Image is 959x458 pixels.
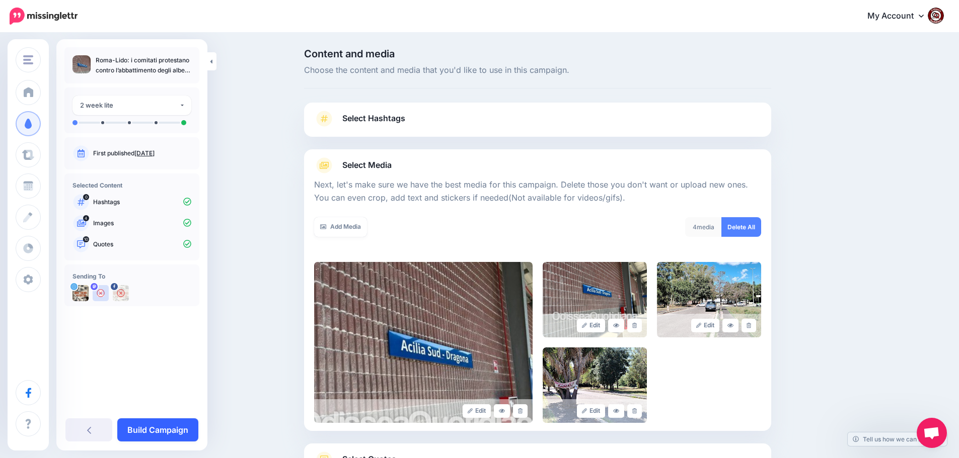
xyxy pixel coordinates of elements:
a: Select Media [314,157,761,173]
h4: Sending To [72,272,191,280]
a: [DATE] [134,149,155,157]
p: Roma-Lido: i comitati protestano contro l’abbattimento degli alberi ad [GEOGRAPHIC_DATA] [96,55,191,75]
img: user_default_image.png [93,285,109,301]
a: My Account [857,4,944,29]
button: 2 week lite [72,96,191,115]
a: Delete All [721,217,761,237]
img: menu.png [23,55,33,64]
a: Add Media [314,217,367,237]
img: 6b35863bd8824a412f3029c72e695486_large.jpg [657,262,761,337]
div: media [685,217,722,237]
a: Edit [691,319,720,332]
p: Hashtags [93,198,191,207]
a: Tell us how we can improve [848,432,947,446]
img: f4a883063fa2b0d9327e6ab16456ce2d_large.jpg [314,262,533,423]
span: 4 [83,215,89,221]
img: f4a883063fa2b0d9327e6ab16456ce2d_thumb.jpg [72,55,91,73]
div: Aprire la chat [917,418,947,448]
img: dbaf47d6669c15014c6f1ab43f2f1bf0_large.jpg [543,347,647,423]
div: Select Media [314,173,761,423]
p: Images [93,219,191,228]
img: Missinglettr [10,8,78,25]
span: Content and media [304,49,771,59]
p: Quotes [93,240,191,249]
a: Edit [577,404,606,418]
span: 0 [83,194,89,200]
span: Select Hashtags [342,112,405,125]
img: 463453305_2684324355074873_6393692129472495966_n-bsa154739.jpg [113,285,129,301]
h4: Selected Content [72,181,191,189]
a: Select Hashtags [314,111,761,137]
div: 2 week lite [80,100,179,111]
span: Choose the content and media that you'd like to use in this campaign. [304,64,771,77]
span: 4 [693,223,697,231]
span: 10 [83,236,89,242]
span: Select Media [342,158,392,172]
p: First published [93,149,191,158]
a: Edit [463,404,491,418]
p: Next, let's make sure we have the best media for this campaign. Delete those you don't want or up... [314,178,761,205]
a: Edit [577,319,606,332]
img: 95992f0856095daaf87b95716b0de894_large.jpg [543,262,647,337]
img: uTTNWBrh-84924.jpeg [72,285,89,301]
